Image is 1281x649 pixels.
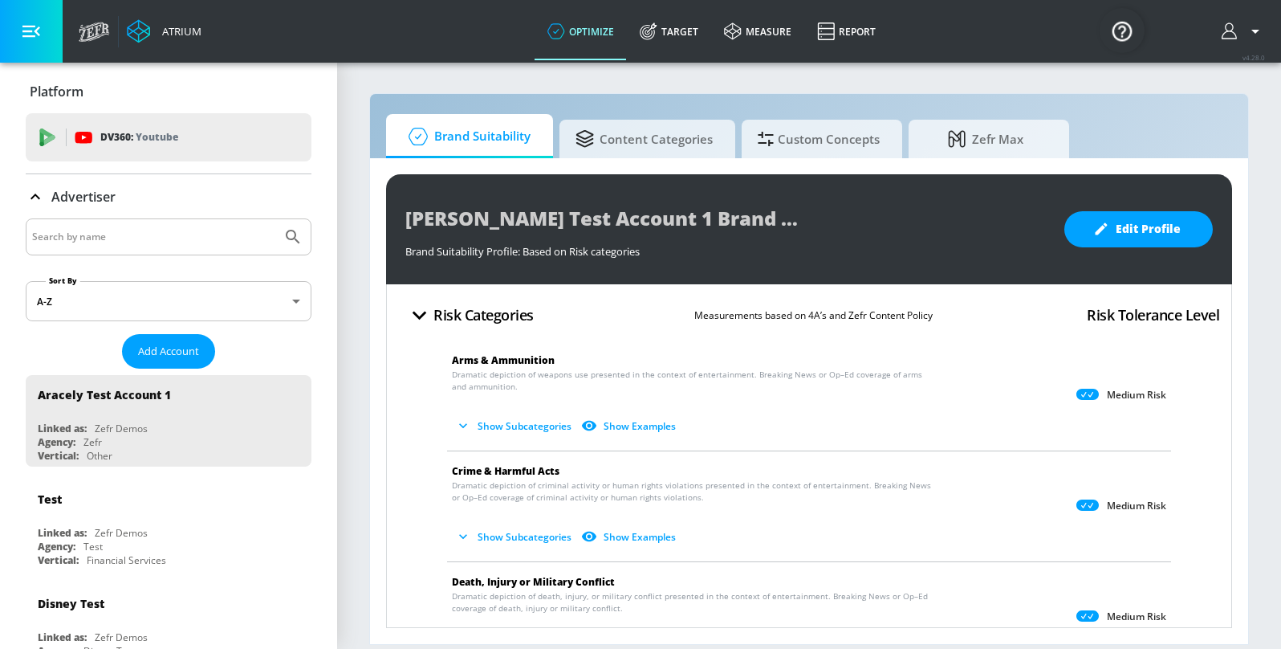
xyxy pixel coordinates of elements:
[38,526,87,540] div: Linked as:
[38,449,79,463] div: Vertical:
[46,276,80,286] label: Sort By
[38,596,104,611] div: Disney Test
[1064,211,1213,247] button: Edit Profile
[95,631,148,644] div: Zefr Demos
[575,120,713,158] span: Content Categories
[26,281,311,321] div: A-Z
[1107,500,1166,512] p: Medium Risk
[38,631,87,644] div: Linked as:
[1242,53,1265,62] span: v 4.28.0
[452,464,559,478] span: Crime & Harmful Acts
[26,480,311,571] div: TestLinked as:Zefr DemosAgency:TestVertical:Financial Services
[758,120,880,158] span: Custom Concepts
[38,553,79,567] div: Vertical:
[38,540,75,553] div: Agency:
[87,449,112,463] div: Other
[51,188,116,206] p: Advertiser
[1107,610,1166,623] p: Medium Risk
[452,369,934,393] span: Dramatic depiction of weapons use presented in the context of entertainment. Breaking News or Op–...
[399,296,540,334] button: Risk Categories
[578,524,682,550] button: Show Examples
[30,83,83,100] p: Platform
[32,227,275,247] input: Search by name
[804,2,889,60] a: Report
[1107,389,1166,402] p: Medium Risk
[26,375,311,467] div: Aracely Test Account 1Linked as:Zefr DemosAgency:ZefrVertical:Other
[38,422,87,435] div: Linked as:
[95,422,148,435] div: Zefr Demos
[535,2,627,60] a: optimize
[452,524,578,550] button: Show Subcategories
[100,129,178,146] p: DV360:
[711,2,804,60] a: measure
[925,120,1047,158] span: Zefr Max
[452,590,934,614] span: Dramatic depiction of death, injury, or military conflict presented in the context of entertainme...
[1087,304,1219,326] h4: Risk Tolerance Level
[452,575,615,589] span: Death, Injury or Military Conflict
[122,334,215,369] button: Add Account
[1100,8,1145,53] button: Open Resource Center
[452,480,934,504] span: Dramatic depiction of criminal activity or human rights violations presented in the context of en...
[433,304,534,326] h4: Risk Categories
[26,69,311,114] div: Platform
[38,435,75,449] div: Agency:
[405,236,1048,259] div: Brand Suitability Profile: Based on Risk categories
[83,540,103,553] div: Test
[402,117,531,156] span: Brand Suitability
[38,387,171,402] div: Aracely Test Account 1
[127,19,201,43] a: Atrium
[452,413,578,439] button: Show Subcategories
[156,24,201,39] div: Atrium
[578,413,682,439] button: Show Examples
[26,113,311,161] div: DV360: Youtube
[694,307,933,324] p: Measurements based on 4A’s and Zefr Content Policy
[627,2,711,60] a: Target
[1096,219,1181,239] span: Edit Profile
[87,553,166,567] div: Financial Services
[83,435,102,449] div: Zefr
[138,342,199,361] span: Add Account
[452,353,555,367] span: Arms & Ammunition
[26,174,311,219] div: Advertiser
[38,492,62,507] div: Test
[136,129,178,145] p: Youtube
[95,526,148,540] div: Zefr Demos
